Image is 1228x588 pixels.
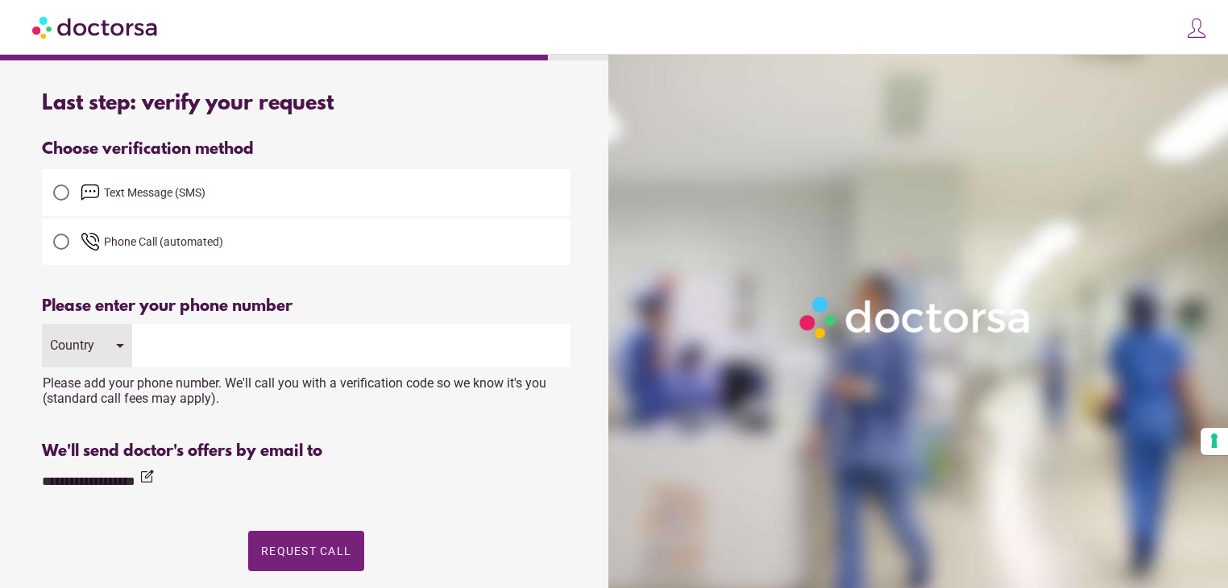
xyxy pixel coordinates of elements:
img: Doctorsa.com [32,9,160,45]
div: We'll send doctor's offers by email to [42,442,570,461]
img: email [81,183,100,202]
div: Please enter your phone number [42,297,570,316]
div: Please add your phone number. We'll call you with a verification code so we know it's you (standa... [42,367,570,406]
button: Your consent preferences for tracking technologies [1201,428,1228,455]
div: Choose verification method [42,140,570,159]
img: Logo-Doctorsa-trans-White-partial-flat.png [793,290,1039,345]
span: Phone Call (automated) [104,235,223,248]
div: Country [50,337,100,353]
span: Request Call [261,545,351,557]
i: edit_square [139,469,155,485]
img: phone [81,232,100,251]
div: Last step: verify your request [42,92,570,116]
button: Request Call [248,531,364,571]
span: Text Message (SMS) [104,186,205,199]
img: icons8-customer-100.png [1185,17,1208,39]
